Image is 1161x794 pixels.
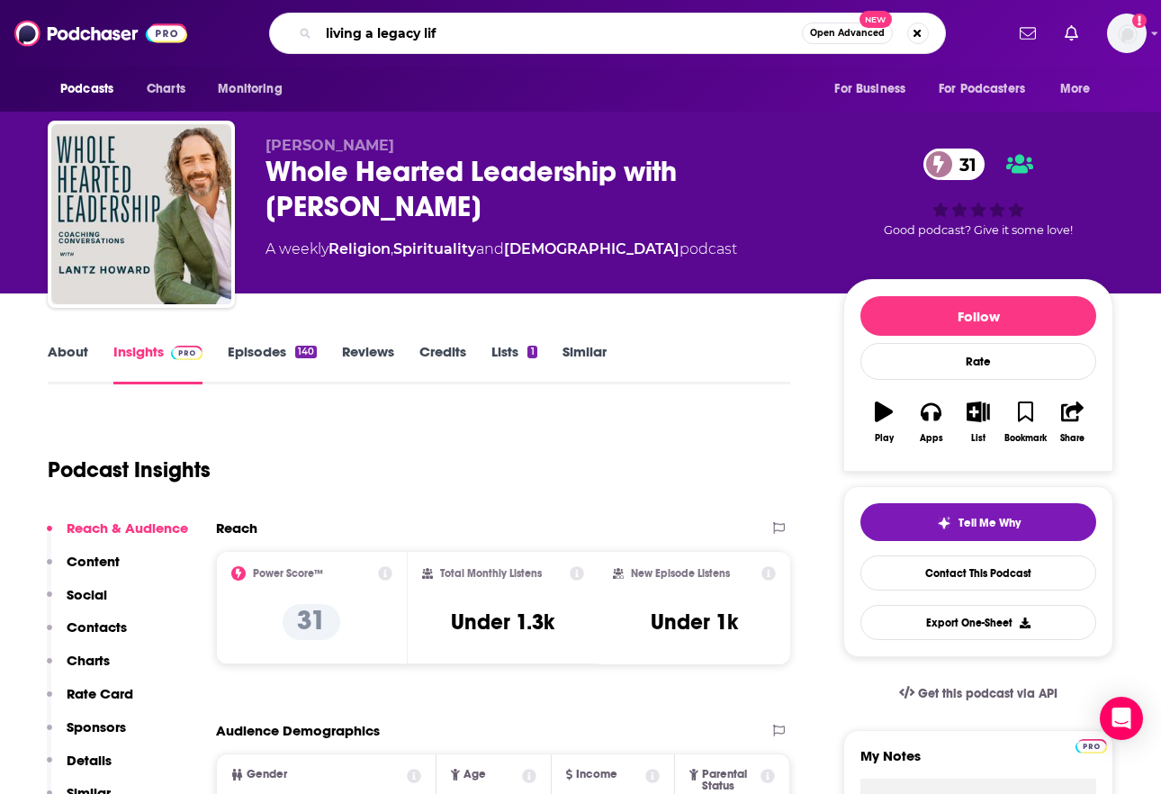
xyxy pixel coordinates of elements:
[67,618,127,636] p: Contacts
[67,586,107,603] p: Social
[265,239,737,260] div: A weekly podcast
[419,343,466,384] a: Credits
[1107,14,1147,53] button: Show profile menu
[702,769,758,792] span: Parental Status
[440,567,542,580] h2: Total Monthly Listens
[228,343,317,384] a: Episodes140
[802,23,893,44] button: Open AdvancedNew
[47,718,126,752] button: Sponsors
[860,343,1096,380] div: Rate
[47,752,112,785] button: Details
[860,605,1096,640] button: Export One-Sheet
[1075,736,1107,753] a: Pro website
[265,137,394,154] span: [PERSON_NAME]
[47,618,127,652] button: Contacts
[810,29,885,38] span: Open Advanced
[527,346,536,358] div: 1
[875,433,894,444] div: Play
[216,722,380,739] h2: Audience Demographics
[47,553,120,586] button: Content
[171,346,202,360] img: Podchaser Pro
[247,769,287,780] span: Gender
[918,686,1057,701] span: Get this podcast via API
[1004,433,1047,444] div: Bookmark
[48,72,137,106] button: open menu
[283,604,340,640] p: 31
[1060,433,1084,444] div: Share
[269,13,946,54] div: Search podcasts, credits, & more...
[955,390,1002,455] button: List
[939,77,1025,102] span: For Podcasters
[860,747,1096,779] label: My Notes
[1002,390,1048,455] button: Bookmark
[843,137,1113,248] div: 31Good podcast? Give it some love!
[1107,14,1147,53] img: User Profile
[631,567,730,580] h2: New Episode Listens
[205,72,305,106] button: open menu
[218,77,282,102] span: Monitoring
[14,16,187,50] img: Podchaser - Follow, Share and Rate Podcasts
[147,77,185,102] span: Charts
[47,586,107,619] button: Social
[1057,18,1085,49] a: Show notifications dropdown
[391,240,393,257] span: ,
[1048,72,1113,106] button: open menu
[504,240,679,257] a: [DEMOGRAPHIC_DATA]
[342,343,394,384] a: Reviews
[562,343,607,384] a: Similar
[971,433,985,444] div: List
[941,149,985,180] span: 31
[885,672,1072,716] a: Get this podcast via API
[463,769,486,780] span: Age
[47,652,110,685] button: Charts
[1132,14,1147,28] svg: Add a profile image
[860,555,1096,591] a: Contact This Podcast
[651,609,738,636] h3: Under 1k
[1075,739,1107,753] img: Podchaser Pro
[476,240,504,257] span: and
[860,390,907,455] button: Play
[67,519,188,537] p: Reach & Audience
[1012,18,1043,49] a: Show notifications dropdown
[113,343,202,384] a: InsightsPodchaser Pro
[1049,390,1096,455] button: Share
[884,223,1073,237] span: Good podcast? Give it some love!
[927,72,1051,106] button: open menu
[859,11,892,28] span: New
[67,718,126,735] p: Sponsors
[491,343,536,384] a: Lists1
[958,516,1021,530] span: Tell Me Why
[923,149,985,180] a: 31
[1100,697,1143,740] div: Open Intercom Messenger
[51,124,231,304] img: Whole Hearted Leadership with Lantz Howard
[135,72,196,106] a: Charts
[295,346,317,358] div: 140
[67,685,133,702] p: Rate Card
[937,516,951,530] img: tell me why sparkle
[67,553,120,570] p: Content
[48,456,211,483] h1: Podcast Insights
[1107,14,1147,53] span: Logged in as shcarlos
[860,503,1096,541] button: tell me why sparkleTell Me Why
[328,240,391,257] a: Religion
[860,296,1096,336] button: Follow
[216,519,257,537] h2: Reach
[253,567,323,580] h2: Power Score™
[67,652,110,669] p: Charts
[67,752,112,769] p: Details
[920,433,943,444] div: Apps
[451,609,554,636] h3: Under 1.3k
[907,390,954,455] button: Apps
[576,769,617,780] span: Income
[319,19,802,48] input: Search podcasts, credits, & more...
[822,72,928,106] button: open menu
[1060,77,1091,102] span: More
[834,77,905,102] span: For Business
[48,343,88,384] a: About
[393,240,476,257] a: Spirituality
[47,519,188,553] button: Reach & Audience
[60,77,113,102] span: Podcasts
[47,685,133,718] button: Rate Card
